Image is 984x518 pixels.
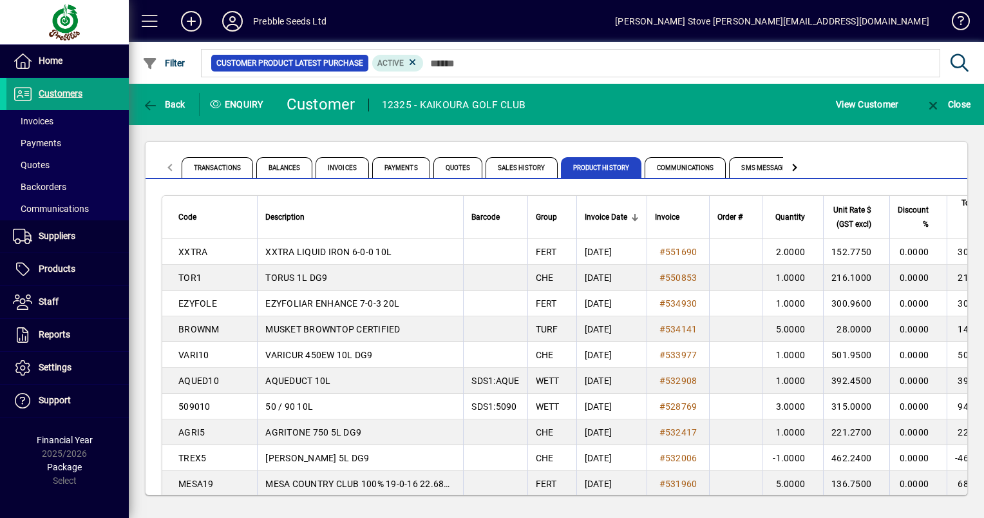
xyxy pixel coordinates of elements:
span: AQUEDUCT 10L [265,376,330,386]
td: 0.0000 [889,445,947,471]
span: 528769 [665,401,697,412]
div: Order # [717,210,754,224]
span: FERT [536,479,557,489]
a: #532908 [655,374,702,388]
span: Customer Product Latest Purchase [216,57,363,70]
a: #551690 [655,245,702,259]
td: 462.2400 [823,445,889,471]
td: [DATE] [576,394,647,419]
td: 152.7750 [823,239,889,265]
td: 5.0000 [762,471,823,497]
a: Reports [6,319,129,351]
a: #533977 [655,348,702,362]
td: -1.0000 [762,445,823,471]
div: Unit Rate $ (GST excl) [831,203,883,231]
td: 1.0000 [762,342,823,368]
span: MUSKET BROWNTOP CERTIFIED [265,324,400,334]
td: 136.7500 [823,471,889,497]
a: Backorders [6,176,129,198]
span: CHE [536,453,554,463]
span: Home [39,55,62,66]
span: Financial Year [37,435,93,445]
span: Close [925,99,970,110]
a: Home [6,45,129,77]
span: SDS1:5090 [471,401,516,412]
span: Sales History [486,157,557,178]
span: 509010 [178,401,211,412]
span: XXTRA [178,247,207,257]
span: Invoices [316,157,369,178]
span: Payments [372,157,430,178]
span: EZYFOLIAR ENHANCE 7-0-3 20L [265,298,399,309]
a: Communications [6,198,129,220]
span: Settings [39,362,71,372]
span: Transactions [182,157,253,178]
button: Close [922,93,974,116]
span: CHE [536,273,554,283]
span: FERT [536,247,557,257]
span: CHE [536,350,554,360]
span: Communications [645,157,726,178]
td: 2.0000 [762,239,823,265]
span: 534930 [665,298,697,309]
span: # [659,247,665,257]
td: [DATE] [576,291,647,316]
td: 5.0000 [762,316,823,342]
span: 533977 [665,350,697,360]
span: FERT [536,298,557,309]
span: Code [178,210,196,224]
span: SDS1:AQUE [471,376,519,386]
span: Discount % [898,203,929,231]
span: Unit Rate $ (GST excl) [831,203,871,231]
span: Quotes [433,157,483,178]
td: 0.0000 [889,265,947,291]
span: VARI10 [178,350,209,360]
div: Description [265,210,455,224]
span: 534141 [665,324,697,334]
td: 0.0000 [889,316,947,342]
span: # [659,479,665,489]
span: 551690 [665,247,697,257]
span: Invoices [13,116,53,126]
a: Quotes [6,154,129,176]
span: 532908 [665,376,697,386]
a: #531960 [655,477,702,491]
td: 0.0000 [889,419,947,445]
td: 0.0000 [889,368,947,394]
span: Back [142,99,185,110]
td: 1.0000 [762,265,823,291]
div: Quantity [770,210,817,224]
a: Products [6,253,129,285]
span: 532417 [665,427,697,437]
span: Support [39,395,71,405]
a: #534930 [655,296,702,311]
span: Balances [256,157,312,178]
td: 300.9600 [823,291,889,316]
span: Quotes [13,160,50,170]
a: Staff [6,286,129,318]
a: Payments [6,132,129,154]
td: [DATE] [576,316,647,342]
span: Active [377,59,404,68]
a: Knowledge Base [942,3,968,44]
span: 531960 [665,479,697,489]
td: 0.0000 [889,291,947,316]
button: Filter [139,52,189,75]
span: TURF [536,324,558,334]
div: Discount % [898,203,940,231]
span: AGRITONE 750 5L DG9 [265,427,361,437]
span: AQUED10 [178,376,219,386]
span: CHE [536,427,554,437]
span: Customers [39,88,82,99]
span: # [659,427,665,437]
td: [DATE] [576,239,647,265]
span: [PERSON_NAME] 5L DG9 [265,453,369,463]
div: Code [178,210,249,224]
td: [DATE] [576,419,647,445]
span: # [659,453,665,463]
a: #528769 [655,399,702,414]
span: View Customer [836,94,898,115]
td: 501.9500 [823,342,889,368]
a: Invoices [6,110,129,132]
button: Profile [212,10,253,33]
